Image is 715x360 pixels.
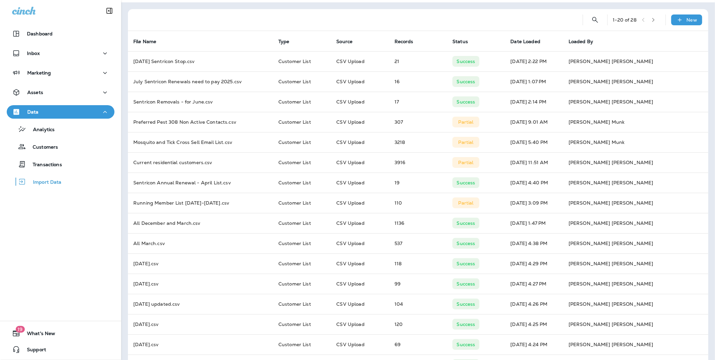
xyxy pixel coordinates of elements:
td: 307 [389,112,447,132]
td: Customer List [273,71,331,92]
td: 17 [389,92,447,112]
td: [DATE] 5:40 PM [505,132,563,152]
span: Source [336,39,352,44]
td: Customer List [273,152,331,173]
p: Dashboard [27,31,53,36]
p: Customers [26,144,58,151]
td: Customer List [273,193,331,213]
td: Customer List [273,173,331,193]
td: CSV Upload [331,132,389,152]
p: Partial [458,200,474,206]
td: [PERSON_NAME] [PERSON_NAME] [563,334,708,355]
p: Success [457,261,475,266]
button: Search Import [588,13,602,27]
button: Assets [7,86,114,99]
td: 3916 [389,152,447,173]
button: Inbox [7,47,114,60]
td: [DATE] 4:24 PM [505,334,563,355]
td: Current residential customers.csv [128,152,273,173]
p: Marketing [27,70,51,76]
span: What's New [20,331,55,339]
span: Date Loaded [511,38,549,44]
td: Customer List [273,92,331,112]
td: [DATE].csv [128,253,273,274]
td: 16 [389,71,447,92]
td: Sentricon Annual Renewal - April List.csv [128,173,273,193]
span: Date Loaded [511,39,541,44]
span: Records [395,39,413,44]
td: [DATE].csv [128,334,273,355]
p: Assets [27,90,43,95]
td: 21 [389,51,447,71]
p: Success [457,301,475,307]
p: Partial [458,160,474,165]
td: 1136 [389,213,447,233]
div: 1 - 20 of 28 [613,17,637,23]
span: File Name [133,39,156,44]
td: Customer List [273,233,331,253]
td: July Sentricon Renewals need to pay 2025.csv [128,71,273,92]
td: [DATE].csv [128,314,273,334]
p: Success [457,342,475,347]
td: CSV Upload [331,92,389,112]
button: Transactions [7,157,114,171]
td: CSV Upload [331,193,389,213]
p: Success [457,79,475,84]
td: [PERSON_NAME] [PERSON_NAME] [563,173,708,193]
td: [DATE] updated.csv [128,294,273,314]
td: [PERSON_NAME] [PERSON_NAME] [563,314,708,334]
button: Customers [7,140,114,154]
td: CSV Upload [331,152,389,173]
td: Customer List [273,112,331,132]
td: [PERSON_NAME] Munk [563,112,708,132]
span: Type [278,39,290,44]
td: CSV Upload [331,173,389,193]
td: CSV Upload [331,71,389,92]
td: All March.csv [128,233,273,253]
td: [PERSON_NAME] [PERSON_NAME] [563,253,708,274]
td: 537 [389,233,447,253]
td: CSV Upload [331,294,389,314]
p: Data [27,109,39,115]
p: Success [457,322,475,327]
p: New [687,17,697,23]
span: Loaded By [569,39,593,44]
td: CSV Upload [331,112,389,132]
td: CSV Upload [331,253,389,274]
td: [DATE] 1:07 PM [505,71,563,92]
span: File Name [133,38,165,44]
td: [DATE] 3:09 PM [505,193,563,213]
button: Dashboard [7,27,114,40]
span: Support [20,347,46,355]
button: 19What's New [7,327,114,340]
td: CSV Upload [331,334,389,355]
td: [DATE] 4:26 PM [505,294,563,314]
p: Success [457,281,475,287]
span: Type [278,38,298,44]
td: [PERSON_NAME] [PERSON_NAME] [563,71,708,92]
td: 120 [389,314,447,334]
td: Customer List [273,51,331,71]
td: [DATE] 11:51 AM [505,152,563,173]
p: Success [457,99,475,104]
td: Sentricon Removals - for June.csv [128,92,273,112]
td: Customer List [273,253,331,274]
p: Analytics [26,127,55,133]
td: [DATE] 4:38 PM [505,233,563,253]
td: [DATE] 2:22 PM [505,51,563,71]
p: Success [457,220,475,226]
td: All December and March.csv [128,213,273,233]
p: Transactions [26,162,62,168]
button: Analytics [7,122,114,136]
span: Records [395,38,422,44]
td: 99 [389,274,447,294]
td: [DATE] Sentricon Stop.csv [128,51,273,71]
td: [DATE] 2:14 PM [505,92,563,112]
button: Marketing [7,66,114,80]
td: Customer List [273,132,331,152]
td: [DATE] 1:47 PM [505,213,563,233]
span: Loaded By [569,38,602,44]
button: Collapse Sidebar [100,4,119,18]
td: CSV Upload [331,314,389,334]
td: CSV Upload [331,274,389,294]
